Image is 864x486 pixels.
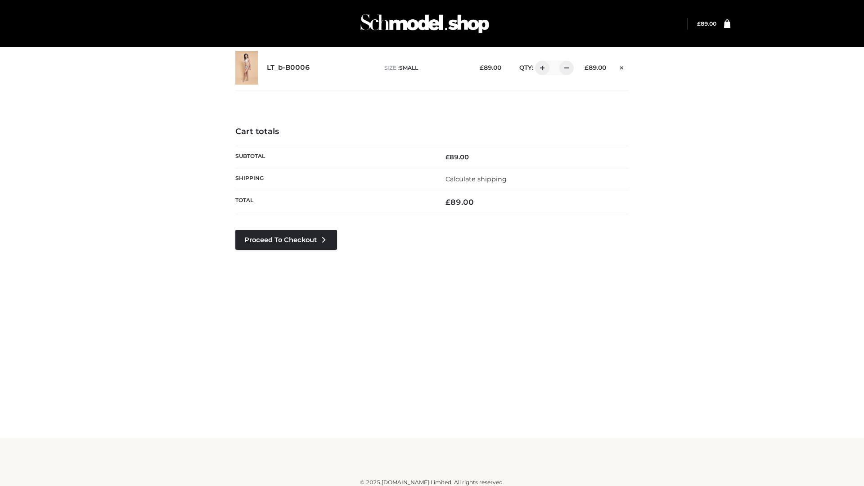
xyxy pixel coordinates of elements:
a: Remove this item [615,61,629,72]
span: £ [697,20,701,27]
span: £ [585,64,589,71]
a: LT_b-B0006 [267,63,310,72]
a: Proceed to Checkout [235,230,337,250]
th: Shipping [235,168,432,190]
span: £ [445,198,450,207]
bdi: 89.00 [445,198,474,207]
h4: Cart totals [235,127,629,137]
span: £ [480,64,484,71]
p: size : [384,64,466,72]
bdi: 89.00 [445,153,469,161]
img: Schmodel Admin 964 [357,6,492,41]
span: SMALL [399,64,418,71]
a: Calculate shipping [445,175,507,183]
bdi: 89.00 [585,64,606,71]
a: £89.00 [697,20,716,27]
span: £ [445,153,450,161]
div: QTY: [510,61,571,75]
th: Subtotal [235,146,432,168]
bdi: 89.00 [480,64,501,71]
bdi: 89.00 [697,20,716,27]
th: Total [235,190,432,214]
